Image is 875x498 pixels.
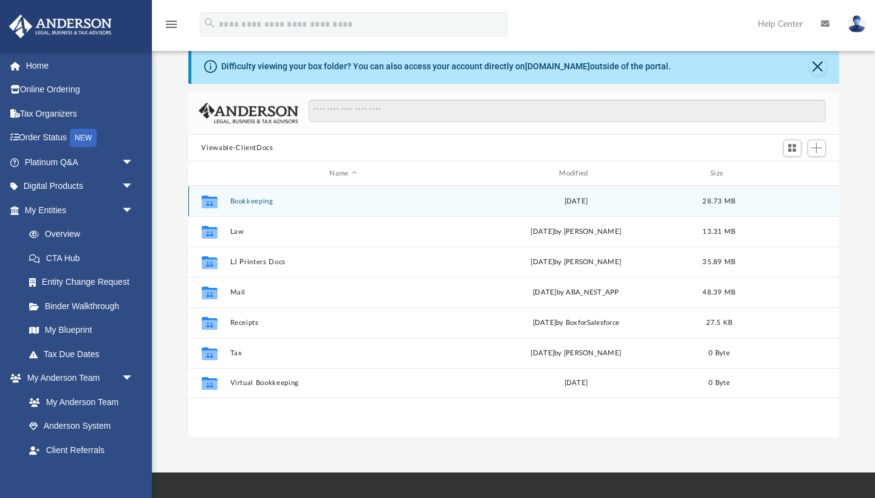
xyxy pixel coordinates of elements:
[17,414,146,438] a: Anderson System
[17,318,146,343] a: My Blueprint
[702,289,735,296] span: 48.39 MB
[5,15,115,38] img: Anderson Advisors Platinum Portal
[203,16,216,30] i: search
[462,227,690,237] div: [DATE] by [PERSON_NAME]
[193,168,224,179] div: id
[17,246,152,270] a: CTA Hub
[462,348,690,359] div: [DATE] by [PERSON_NAME]
[17,438,146,462] a: Client Referrals
[702,228,735,235] span: 13.31 MB
[17,222,152,247] a: Overview
[709,380,730,386] span: 0 Byte
[462,318,690,329] div: [DATE] by BoxforSalesforce
[9,366,146,391] a: My Anderson Teamarrow_drop_down
[230,228,457,236] button: Law
[462,378,690,389] div: [DATE]
[230,380,457,387] button: Virtual Bookkeeping
[229,168,456,179] div: Name
[230,288,457,296] button: Mail
[702,259,735,265] span: 35.89 MB
[9,150,152,174] a: Platinum Q&Aarrow_drop_down
[221,60,671,73] div: Difficulty viewing your box folder? You can also access your account directly on outside of the p...
[808,140,826,157] button: Add
[230,319,457,327] button: Receipts
[9,101,152,126] a: Tax Organizers
[230,349,457,357] button: Tax
[705,319,732,326] span: 27.5 KB
[122,198,146,223] span: arrow_drop_down
[230,197,457,205] button: Bookkeeping
[17,342,152,366] a: Tax Due Dates
[122,366,146,391] span: arrow_drop_down
[462,168,689,179] div: Modified
[9,198,152,222] a: My Entitiesarrow_drop_down
[848,15,866,33] img: User Pic
[17,270,152,295] a: Entity Change Request
[309,100,825,123] input: Search files and folders
[122,174,146,199] span: arrow_drop_down
[188,186,839,438] div: grid
[462,196,690,207] div: [DATE]
[695,168,743,179] div: Size
[17,390,140,414] a: My Anderson Team
[749,168,834,179] div: id
[462,257,690,268] div: [DATE] by [PERSON_NAME]
[230,258,457,266] button: LJ Printers Docs
[783,140,801,157] button: Switch to Grid View
[9,174,152,199] a: Digital Productsarrow_drop_down
[122,150,146,175] span: arrow_drop_down
[70,129,97,147] div: NEW
[17,294,152,318] a: Binder Walkthrough
[702,198,735,205] span: 28.73 MB
[709,350,730,356] span: 0 Byte
[809,58,826,75] button: Close
[9,78,152,102] a: Online Ordering
[164,23,179,32] a: menu
[9,126,152,151] a: Order StatusNEW
[201,143,273,154] button: Viewable-ClientDocs
[525,61,590,71] a: [DOMAIN_NAME]
[9,53,152,78] a: Home
[462,287,690,298] div: [DATE] by ABA_NEST_APP
[164,17,179,32] i: menu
